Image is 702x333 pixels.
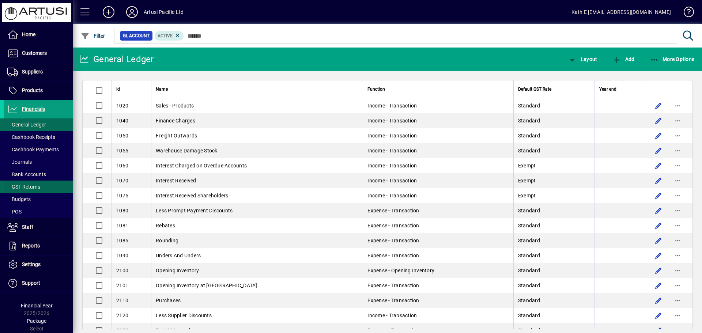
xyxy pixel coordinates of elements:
a: Cashbook Payments [4,143,73,156]
div: Artusi Pacific Ltd [144,6,184,18]
span: Add [612,56,634,62]
span: Filter [81,33,105,39]
span: GL Account [123,32,150,39]
a: Settings [4,256,73,274]
button: More options [672,130,683,141]
div: General Ledger [79,53,154,65]
span: Id [116,85,120,93]
span: Unders And Unders [156,253,201,258]
span: Standard [518,118,540,124]
div: Kath E [EMAIL_ADDRESS][DOMAIN_NAME] [571,6,671,18]
span: Layout [568,56,597,62]
span: Year end [599,85,616,93]
span: Cashbook Payments [7,147,59,152]
button: More options [672,235,683,246]
button: Edit [653,145,664,156]
button: Add [97,5,120,19]
span: Exempt [518,163,536,169]
app-page-header-button: View chart layout [560,53,605,66]
span: 1075 [116,193,128,198]
button: More options [672,250,683,261]
button: Edit [653,175,664,186]
span: Rounding [156,238,178,243]
span: Rebates [156,223,175,228]
div: Name [156,85,358,93]
span: Standard [518,283,540,288]
span: Reports [22,243,40,249]
span: Standard [518,253,540,258]
span: Income - Transaction [367,133,417,139]
a: Staff [4,218,73,236]
button: More options [672,100,683,111]
span: Products [22,87,43,93]
span: 1085 [116,238,128,243]
span: Name [156,85,168,93]
span: Budgets [7,196,31,202]
span: Standard [518,298,540,303]
span: Warehouse Damage Stock [156,148,218,154]
span: Opening Inventory at [GEOGRAPHIC_DATA] [156,283,257,288]
span: Income - Transaction [367,103,417,109]
button: Add [611,53,636,66]
a: Budgets [4,193,73,205]
span: 2120 [116,313,128,318]
span: Less Prompt Payment Discounts [156,208,233,213]
span: Expense - Transaction [367,238,419,243]
a: Suppliers [4,63,73,81]
button: More options [672,220,683,231]
span: Function [367,85,385,93]
span: Staff [22,224,33,230]
button: Edit [653,160,664,171]
span: Default GST Rate [518,85,551,93]
span: Expense - Transaction [367,298,419,303]
a: Knowledge Base [678,1,693,25]
span: Standard [518,148,540,154]
span: Income - Transaction [367,163,417,169]
span: Less Supplier Discounts [156,313,212,318]
span: GST Returns [7,184,40,190]
div: Id [116,85,147,93]
span: 2100 [116,268,128,273]
button: Edit [653,250,664,261]
button: Edit [653,265,664,276]
button: Edit [653,205,664,216]
span: Cashbook Receipts [7,134,55,140]
span: 1081 [116,223,128,228]
span: Income - Transaction [367,313,417,318]
span: Interest Charged on Overdue Accounts [156,163,247,169]
span: Standard [518,103,540,109]
span: Standard [518,313,540,318]
span: Home [22,31,35,37]
span: Sales - Products [156,103,194,109]
button: Edit [653,235,664,246]
span: More Options [650,56,695,62]
span: 1020 [116,103,128,109]
span: Opening Inventory [156,268,199,273]
span: Expense - Transaction [367,208,419,213]
span: Active [158,33,173,38]
span: Customers [22,50,47,56]
span: Suppliers [22,69,43,75]
button: Edit [653,100,664,111]
button: More options [672,190,683,201]
span: Expense - Transaction [367,253,419,258]
span: Income - Transaction [367,118,417,124]
button: More options [672,115,683,126]
span: Settings [22,261,41,267]
button: More options [672,310,683,321]
span: 1055 [116,148,128,154]
button: More options [672,265,683,276]
button: Edit [653,280,664,291]
a: Support [4,274,73,292]
button: Edit [653,115,664,126]
span: Exempt [518,193,536,198]
span: 1050 [116,133,128,139]
span: Expense - Transaction [367,283,419,288]
a: Home [4,26,73,44]
button: Edit [653,190,664,201]
a: Reports [4,237,73,255]
button: Edit [653,130,664,141]
span: 2110 [116,298,128,303]
button: More options [672,295,683,306]
a: Customers [4,44,73,63]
